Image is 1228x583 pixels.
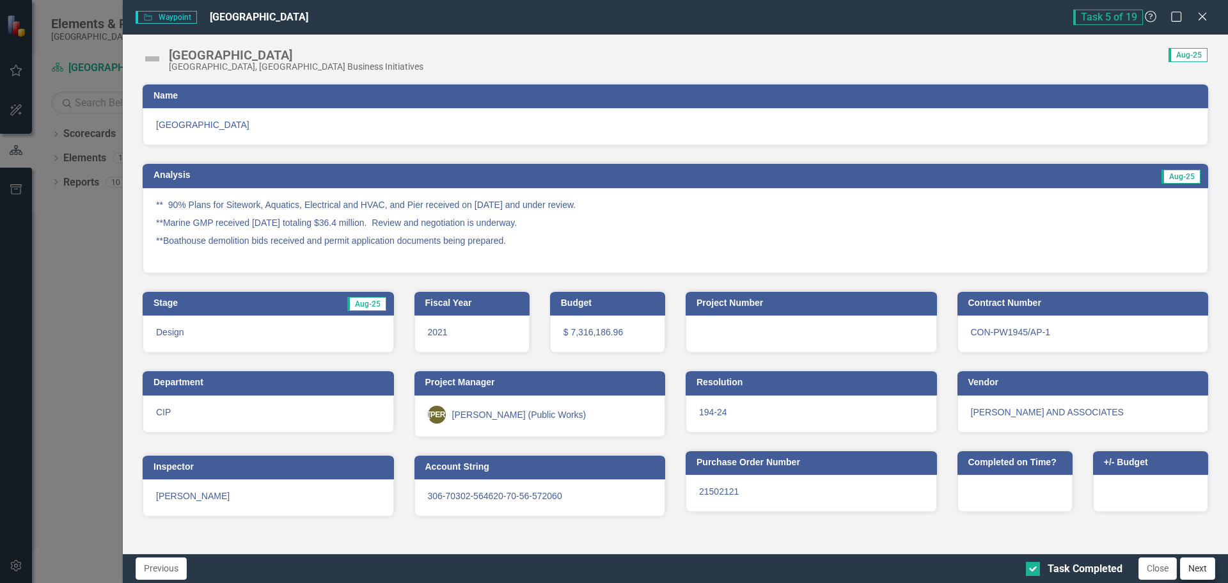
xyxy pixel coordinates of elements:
div: [GEOGRAPHIC_DATA], [GEOGRAPHIC_DATA] Business Initiatives [169,62,423,72]
h3: Inspector [153,462,388,472]
h3: Project Manager [425,378,659,387]
span: CIP [156,407,171,417]
span: 306-70302-564620-70-56-572060 [428,491,562,501]
span: 21502121 [699,486,739,497]
h3: +/- Budget [1104,458,1202,467]
button: Previous [136,557,187,580]
span: Aug-25 [1161,170,1200,184]
span: 2021 [428,327,448,337]
h3: Analysis [153,170,654,180]
div: [GEOGRAPHIC_DATA] [169,48,423,62]
span: Aug-25 [347,297,386,311]
span: 194-24 [699,407,727,417]
div: [PERSON_NAME] [428,406,446,424]
span: [PERSON_NAME] [156,491,230,501]
h3: Contract Number [968,298,1202,308]
span: Task 5 of 19 [1073,10,1143,25]
h3: Project Number [697,298,931,308]
p: **Marine GMP received [DATE] totaling $36.4 million. Review and negotiation is underway. [156,214,1195,232]
h3: Vendor [968,378,1202,387]
p: **Boathouse demolition bids received and permit application documents being prepared. [156,232,1195,260]
h3: Stage [153,298,242,308]
span: [GEOGRAPHIC_DATA] [156,118,1195,131]
p: ** 90% Plans for Sitework, Aquatics, Electrical and HVAC, and Pier received on [DATE] and under r... [156,198,1195,214]
div: Task Completed [1048,562,1122,577]
h3: Budget [561,298,659,308]
h3: Completed on Time? [968,458,1066,467]
span: Waypoint [136,11,197,24]
h3: Name [153,91,1202,100]
h3: Resolution [697,378,931,387]
button: Close [1138,557,1177,580]
div: [PERSON_NAME] (Public Works) [452,408,586,421]
h3: Purchase Order Number [697,458,931,467]
img: Not Defined [142,49,162,69]
h3: Department [153,378,388,387]
span: Design [156,327,184,337]
h3: Account String [425,462,659,472]
span: [GEOGRAPHIC_DATA] [210,11,308,23]
span: $ 7,316,186.96 [563,327,623,337]
span: [PERSON_NAME] AND ASSOCIATES [971,407,1124,417]
span: CON-PW1945/AP-1 [971,327,1050,337]
button: Next [1180,557,1215,580]
span: Aug-25 [1169,48,1208,62]
h3: Fiscal Year [425,298,523,308]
